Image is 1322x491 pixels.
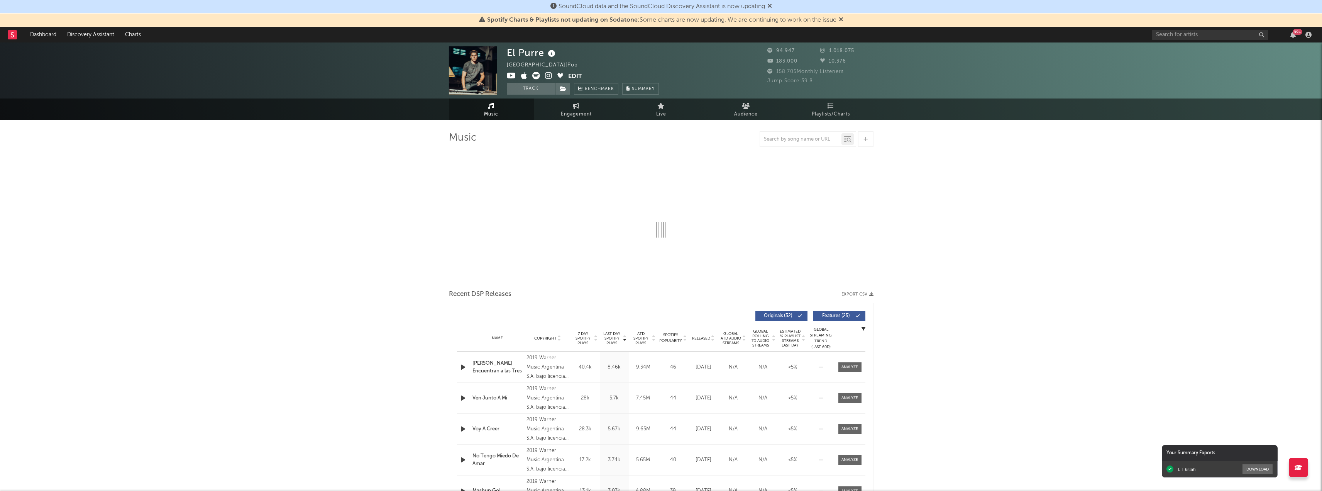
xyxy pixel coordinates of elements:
[632,87,655,91] span: Summary
[734,110,758,119] span: Audience
[809,327,833,350] div: Global Streaming Trend (Last 60D)
[789,99,873,120] a: Playlists/Charts
[472,452,523,467] a: No Tengo Miedo De Amar
[660,425,687,433] div: 44
[602,456,627,464] div: 3.74k
[839,17,843,23] span: Dismiss
[622,83,659,95] button: Summary
[573,425,598,433] div: 28.3k
[449,290,511,299] span: Recent DSP Releases
[62,27,120,42] a: Discovery Assistant
[573,331,593,345] span: 7 Day Spotify Plays
[767,78,813,83] span: Jump Score: 39.8
[1293,29,1302,35] div: 99 +
[1152,30,1268,40] input: Search for artists
[780,364,806,371] div: <5%
[585,85,614,94] span: Benchmark
[720,456,746,464] div: N/A
[691,456,716,464] div: [DATE]
[484,110,498,119] span: Music
[573,456,598,464] div: 17.2k
[472,335,523,341] div: Name
[755,311,807,321] button: Originals(32)
[574,83,618,95] a: Benchmark
[573,364,598,371] div: 40.4k
[472,360,523,375] a: [PERSON_NAME] Encuentran a las Tres
[472,394,523,402] a: Ven Junto A Mí
[750,364,776,371] div: N/A
[568,72,582,82] button: Edit
[841,292,873,297] button: Export CSV
[631,364,656,371] div: 9.34M
[780,456,806,464] div: <5%
[720,425,746,433] div: N/A
[780,425,806,433] div: <5%
[526,415,569,443] div: 2019 Warner Music Argentina S.A. bajo licencia exclusiva de 11 Loops Media S.A.
[602,364,627,371] div: 8.46k
[767,48,795,53] span: 94.947
[691,394,716,402] div: [DATE]
[472,425,523,433] a: Voy A Creer
[660,364,687,371] div: 46
[780,329,801,348] span: Estimated % Playlist Streams Last Day
[1162,445,1278,461] div: Your Summary Exports
[559,3,765,10] span: SoundCloud data and the SoundCloud Discovery Assistant is now updating
[1290,32,1296,38] button: 99+
[449,99,534,120] a: Music
[631,425,656,433] div: 9.65M
[704,99,789,120] a: Audience
[813,311,865,321] button: Features(25)
[760,314,796,318] span: Originals ( 32 )
[659,332,682,344] span: Spotify Popularity
[812,110,850,119] span: Playlists/Charts
[820,48,854,53] span: 1.018.075
[750,329,771,348] span: Global Rolling 7D Audio Streams
[767,59,797,64] span: 183.000
[750,394,776,402] div: N/A
[720,364,746,371] div: N/A
[120,27,146,42] a: Charts
[507,83,555,95] button: Track
[692,336,710,341] span: Released
[720,394,746,402] div: N/A
[534,336,557,341] span: Copyright
[691,425,716,433] div: [DATE]
[526,384,569,412] div: 2019 Warner Music Argentina S.A. bajo licencia exclusiva de 11 Loops Media S.A.
[25,27,62,42] a: Dashboard
[818,314,854,318] span: Features ( 25 )
[526,446,569,474] div: 2019 Warner Music Argentina S.A. bajo licencia exclusiva de 11 Loops Media S.A.
[767,3,772,10] span: Dismiss
[820,59,846,64] span: 10.376
[487,17,638,23] span: Spotify Charts & Playlists not updating on Sodatone
[1242,464,1273,474] button: Download
[534,99,619,120] a: Engagement
[526,353,569,381] div: 2019 Warner Music Argentina S.A. bajo licencia exclusiva de 11 Loops Media S.A.
[720,331,741,345] span: Global ATD Audio Streams
[767,69,844,74] span: 158.705 Monthly Listeners
[507,61,587,70] div: [GEOGRAPHIC_DATA] | Pop
[656,110,666,119] span: Live
[573,394,598,402] div: 28k
[602,331,622,345] span: Last Day Spotify Plays
[631,394,656,402] div: 7.45M
[760,136,841,143] input: Search by song name or URL
[660,456,687,464] div: 40
[602,425,627,433] div: 5.67k
[602,394,627,402] div: 5.7k
[631,456,656,464] div: 5.65M
[750,425,776,433] div: N/A
[1178,467,1196,472] div: LIT killah
[780,394,806,402] div: <5%
[691,364,716,371] div: [DATE]
[507,46,557,59] div: El Purre
[561,110,592,119] span: Engagement
[619,99,704,120] a: Live
[487,17,836,23] span: : Some charts are now updating. We are continuing to work on the issue
[631,331,651,345] span: ATD Spotify Plays
[750,456,776,464] div: N/A
[660,394,687,402] div: 44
